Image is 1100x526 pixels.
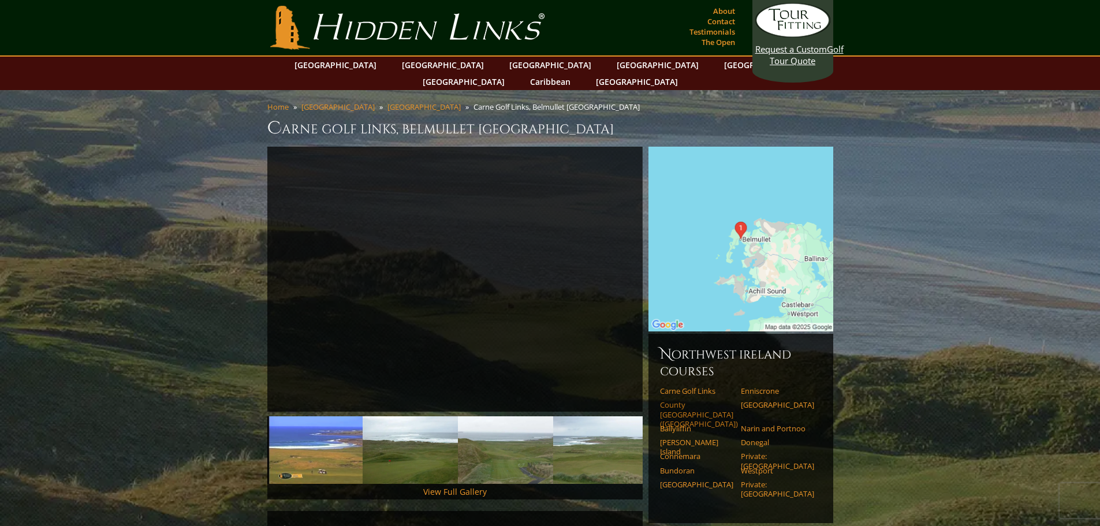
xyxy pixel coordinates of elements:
[755,43,827,55] span: Request a Custom
[704,13,738,29] a: Contact
[417,73,510,90] a: [GEOGRAPHIC_DATA]
[289,57,382,73] a: [GEOGRAPHIC_DATA]
[648,147,833,331] img: Google Map of Carne, Belmullet, Co. Mayo, Ireland
[387,102,461,112] a: [GEOGRAPHIC_DATA]
[660,400,733,428] a: County [GEOGRAPHIC_DATA] ([GEOGRAPHIC_DATA])
[301,102,375,112] a: [GEOGRAPHIC_DATA]
[660,480,733,489] a: [GEOGRAPHIC_DATA]
[396,57,490,73] a: [GEOGRAPHIC_DATA]
[660,466,733,475] a: Bundoran
[741,424,814,433] a: Narin and Portnoo
[267,117,833,140] h1: Carne Golf Links, Belmullet [GEOGRAPHIC_DATA]
[687,24,738,40] a: Testimonials
[524,73,576,90] a: Caribbean
[660,438,733,457] a: [PERSON_NAME] Island
[660,386,733,396] a: Carne Golf Links
[741,438,814,447] a: Donegal
[660,452,733,461] a: Connemara
[423,486,487,497] a: View Full Gallery
[741,400,814,409] a: [GEOGRAPHIC_DATA]
[710,3,738,19] a: About
[660,345,822,379] h6: Northwest Ireland Courses
[660,424,733,433] a: Ballyliffin
[473,102,644,112] li: Carne Golf Links, Belmullet [GEOGRAPHIC_DATA]
[590,73,684,90] a: [GEOGRAPHIC_DATA]
[267,102,289,112] a: Home
[741,466,814,475] a: Westport
[741,452,814,471] a: Private: [GEOGRAPHIC_DATA]
[718,57,812,73] a: [GEOGRAPHIC_DATA]
[755,3,830,66] a: Request a CustomGolf Tour Quote
[611,57,704,73] a: [GEOGRAPHIC_DATA]
[741,480,814,499] a: Private: [GEOGRAPHIC_DATA]
[741,386,814,396] a: Enniscrone
[699,34,738,50] a: The Open
[504,57,597,73] a: [GEOGRAPHIC_DATA]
